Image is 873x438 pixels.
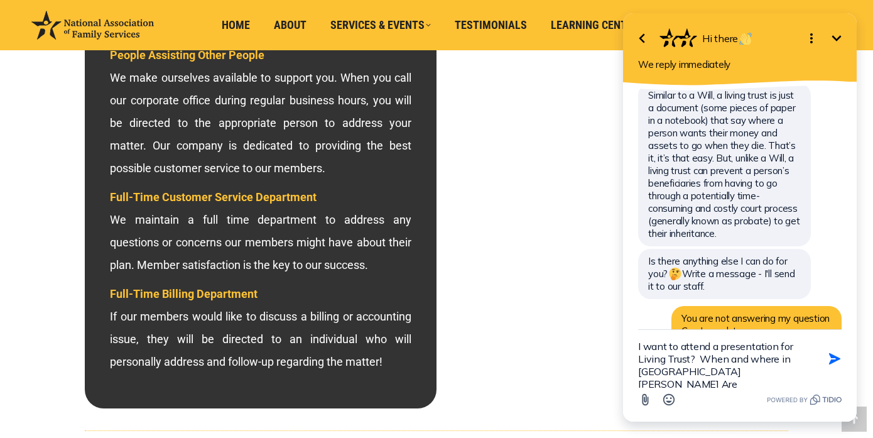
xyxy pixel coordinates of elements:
[330,18,431,32] span: Services & Events
[110,287,411,368] span: If our members would like to discuss a billing or accounting issue, they will be directed to an i...
[160,392,235,407] a: Powered by Tidio.
[551,18,639,32] span: Learning Center
[274,18,306,32] span: About
[213,13,259,37] a: Home
[446,13,536,37] a: Testimonials
[110,287,258,300] span: Full-Time Billing Department
[222,18,250,32] span: Home
[110,48,264,62] span: People Assisting Other People
[455,18,527,32] span: Testimonials
[542,13,648,37] a: Learning Center
[50,388,74,412] button: Open Emoji picker
[443,25,782,402] iframe: 2300 East Katella Ave Suite 450 Anaheim Ca 92806
[31,11,154,40] img: National Association of Family Services
[265,13,315,37] a: About
[110,190,411,271] span: We maintain a full time department to address any questions or concerns our members might have ab...
[31,330,203,388] textarea: New message
[110,190,317,204] span: Full-Time Customer Service Department
[26,388,50,412] button: Attach file button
